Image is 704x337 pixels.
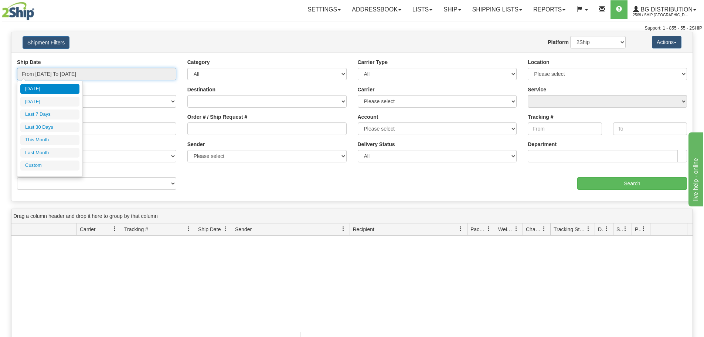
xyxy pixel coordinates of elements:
li: [DATE] [20,97,79,107]
input: To [613,122,687,135]
li: Last 7 Days [20,109,79,119]
label: Tracking # [528,113,553,121]
li: [DATE] [20,84,79,94]
a: Weight filter column settings [510,223,523,235]
label: Department [528,141,557,148]
label: Delivery Status [358,141,395,148]
label: Order # / Ship Request # [187,113,248,121]
a: Pickup Status filter column settings [637,223,650,235]
input: Search [577,177,687,190]
a: Tracking Status filter column settings [582,223,595,235]
span: Shipment Issues [616,226,623,233]
span: Carrier [80,226,96,233]
button: Actions [652,36,681,48]
label: Location [528,58,549,66]
label: Account [358,113,378,121]
label: Platform [548,38,569,46]
span: Ship Date [198,226,221,233]
label: Carrier [358,86,375,93]
li: Last 30 Days [20,122,79,132]
span: Tracking # [124,226,148,233]
span: BG Distribution [639,6,693,13]
span: Weight [498,226,514,233]
label: Destination [187,86,215,93]
label: Category [187,58,210,66]
div: Support: 1 - 855 - 55 - 2SHIP [2,25,702,31]
a: Recipient filter column settings [455,223,467,235]
span: Tracking Status [554,226,586,233]
label: Service [528,86,546,93]
a: Charge filter column settings [538,223,550,235]
span: Delivery Status [598,226,604,233]
label: Sender [187,141,205,148]
a: Addressbook [346,0,407,19]
a: Delivery Status filter column settings [601,223,613,235]
a: Carrier filter column settings [108,223,121,235]
span: Sender [235,226,252,233]
div: live help - online [6,4,68,13]
span: Recipient [353,226,374,233]
a: Settings [302,0,346,19]
a: Ship Date filter column settings [219,223,232,235]
iframe: chat widget [687,131,703,206]
a: Packages filter column settings [482,223,495,235]
li: Custom [20,161,79,171]
button: Shipment Filters [23,36,69,49]
input: From [528,122,602,135]
a: Lists [407,0,438,19]
a: Shipment Issues filter column settings [619,223,632,235]
span: Pickup Status [635,226,641,233]
a: Sender filter column settings [337,223,350,235]
div: grid grouping header [11,209,693,223]
a: Ship [438,0,466,19]
label: Carrier Type [358,58,388,66]
a: Reports [528,0,571,19]
span: 2569 / Ship [GEOGRAPHIC_DATA] [633,11,688,19]
img: logo2569.jpg [2,2,34,20]
a: BG Distribution 2569 / Ship [GEOGRAPHIC_DATA] [628,0,702,19]
span: Packages [470,226,486,233]
label: Ship Date [17,58,41,66]
span: Charge [526,226,541,233]
a: Shipping lists [467,0,528,19]
a: Tracking # filter column settings [182,223,195,235]
li: This Month [20,135,79,145]
li: Last Month [20,148,79,158]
